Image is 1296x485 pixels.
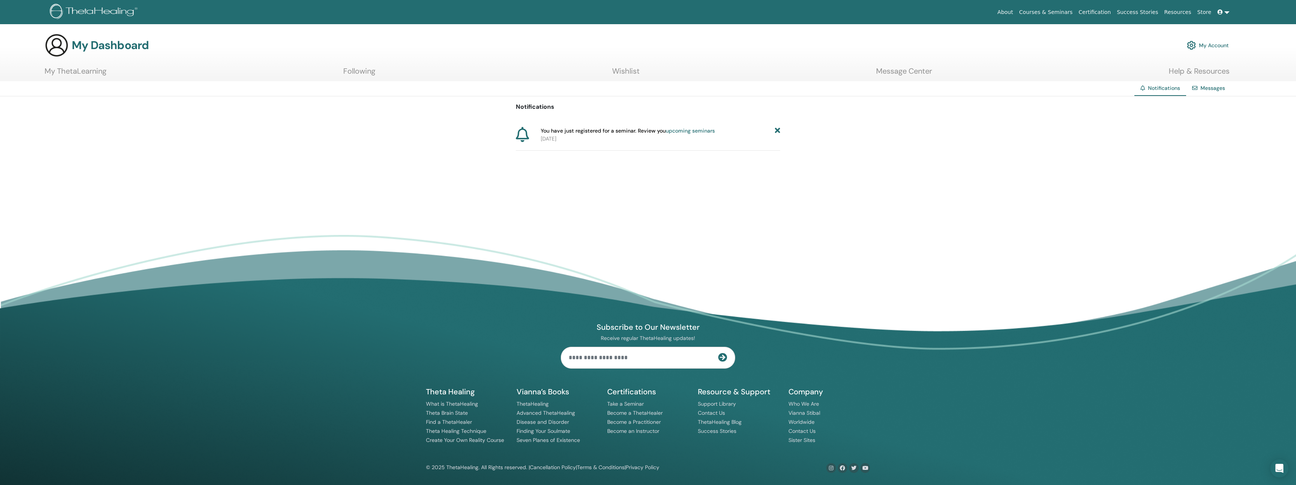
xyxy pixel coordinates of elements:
[612,66,640,81] a: Wishlist
[530,464,576,471] a: Cancellation Policy
[50,4,140,21] img: logo.png
[1016,5,1076,19] a: Courses & Seminars
[607,387,689,397] h5: Certifications
[788,437,815,443] a: Sister Sites
[577,464,625,471] a: Terms & Conditions
[517,437,580,443] a: Seven Planes of Existence
[516,102,780,111] p: Notifications
[561,322,735,332] h4: Subscribe to Our Newsletter
[426,387,508,397] h5: Theta Healing
[788,387,870,397] h5: Company
[698,387,779,397] h5: Resource & Support
[517,419,569,425] a: Disease and Disorder
[561,335,735,341] p: Receive regular ThetaHealing updates!
[626,464,659,471] a: Privacy Policy
[541,127,715,135] span: You have just registered for a seminar. Review you
[343,66,375,81] a: Following
[1270,459,1288,477] div: Open Intercom Messenger
[1200,85,1225,91] a: Messages
[45,66,106,81] a: My ThetaLearning
[607,419,661,425] a: Become a Practitioner
[1148,85,1180,91] span: Notifications
[426,437,504,443] a: Create Your Own Reality Course
[788,400,819,407] a: Who We Are
[788,419,815,425] a: Worldwide
[541,135,780,143] p: [DATE]
[788,428,816,434] a: Contact Us
[1161,5,1194,19] a: Resources
[698,409,725,416] a: Contact Us
[1194,5,1214,19] a: Store
[994,5,1016,19] a: About
[607,428,659,434] a: Become an Instructor
[517,409,575,416] a: Advanced ThetaHealing
[517,428,570,434] a: Finding Your Soulmate
[1114,5,1161,19] a: Success Stories
[426,409,468,416] a: Theta Brain State
[517,387,598,397] h5: Vianna’s Books
[1187,39,1196,52] img: cog.svg
[45,33,69,57] img: generic-user-icon.jpg
[698,419,742,425] a: ThetaHealing Blog
[426,419,472,425] a: Find a ThetaHealer
[1169,66,1230,81] a: Help & Resources
[698,400,736,407] a: Support Library
[698,428,736,434] a: Success Stories
[1187,37,1229,54] a: My Account
[517,400,549,407] a: ThetaHealing
[876,66,932,81] a: Message Center
[72,39,149,52] h3: My Dashboard
[607,400,644,407] a: Take a Seminar
[426,463,659,472] div: © 2025 ThetaHealing. All Rights reserved. | | |
[607,409,663,416] a: Become a ThetaHealer
[426,428,486,434] a: Theta Healing Technique
[1075,5,1114,19] a: Certification
[666,127,715,134] a: upcoming seminars
[788,409,820,416] a: Vianna Stibal
[426,400,478,407] a: What is ThetaHealing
